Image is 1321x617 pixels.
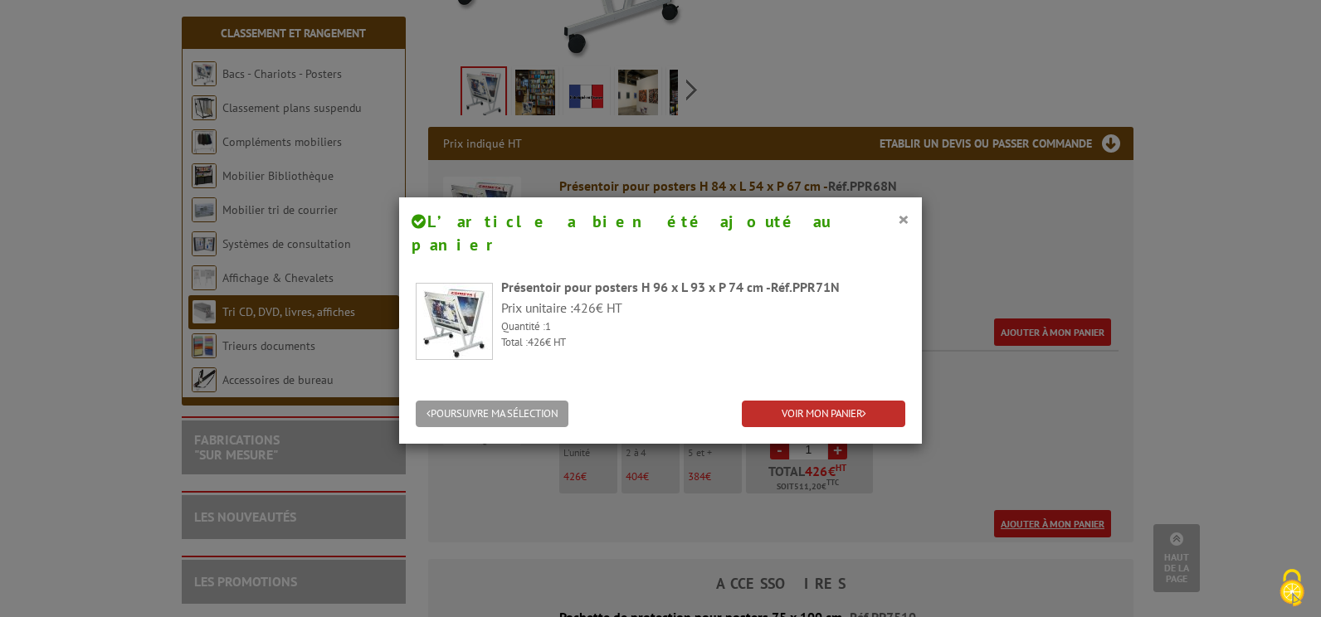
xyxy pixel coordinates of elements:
[528,335,545,349] span: 426
[1271,567,1313,609] img: Cookies (fenêtre modale)
[501,335,905,351] p: Total : € HT
[1263,561,1321,617] button: Cookies (fenêtre modale)
[545,319,551,333] span: 1
[898,208,909,230] button: ×
[501,299,905,318] p: Prix unitaire : € HT
[412,210,909,257] h4: L’article a bien été ajouté au panier
[416,401,568,428] button: POURSUIVRE MA SÉLECTION
[573,299,596,316] span: 426
[501,319,905,335] p: Quantité :
[742,401,905,428] a: VOIR MON PANIER
[501,278,905,297] div: Présentoir pour posters H 96 x L 93 x P 74 cm -
[771,279,840,295] span: Réf.PPR71N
